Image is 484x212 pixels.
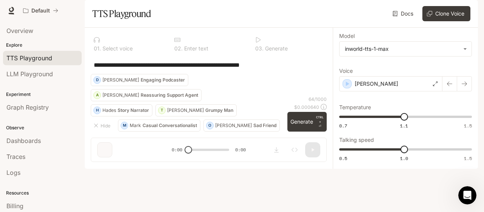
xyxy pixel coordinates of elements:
[183,46,208,51] p: Enter text
[91,89,202,101] button: A[PERSON_NAME]Reassuring Support Agent
[143,123,197,128] p: Casual Conversationalist
[253,123,276,128] p: Sad Friend
[264,46,288,51] p: Generate
[339,68,353,74] p: Voice
[355,80,398,88] p: [PERSON_NAME]
[339,105,371,110] p: Temperature
[215,123,252,128] p: [PERSON_NAME]
[345,45,459,53] div: inworld-tts-1-max
[339,137,374,143] p: Talking speed
[130,123,141,128] p: Mark
[422,6,470,21] button: Clone Voice
[20,3,62,18] button: All workspaces
[91,74,188,86] button: D[PERSON_NAME]Engaging Podcaster
[339,122,347,129] span: 0.7
[203,119,280,132] button: O[PERSON_NAME]Sad Friend
[101,46,133,51] p: Select voice
[174,46,183,51] p: 0 2 .
[155,104,237,116] button: T[PERSON_NAME]Grumpy Man
[255,46,264,51] p: 0 3 .
[400,155,408,162] span: 1.0
[458,186,476,204] iframe: Intercom live chat
[464,122,472,129] span: 1.5
[94,104,101,116] div: H
[316,115,324,129] p: ⏎
[339,155,347,162] span: 0.5
[206,119,213,132] div: O
[141,78,185,82] p: Engaging Podcaster
[316,115,324,124] p: CTRL +
[400,122,408,129] span: 1.1
[287,112,327,132] button: GenerateCTRL +⏎
[94,89,101,101] div: A
[102,93,139,97] p: [PERSON_NAME]
[118,119,200,132] button: MMarkCasual Conversationalist
[339,33,355,39] p: Model
[205,108,233,113] p: Grumpy Man
[340,42,472,56] div: inworld-tts-1-max
[92,6,151,21] h1: TTS Playground
[91,104,152,116] button: HHadesStory Narrator
[91,119,115,132] button: Hide
[118,108,149,113] p: Story Narrator
[94,46,101,51] p: 0 1 .
[31,8,50,14] p: Default
[464,155,472,162] span: 1.5
[391,6,416,21] a: Docs
[121,119,128,132] div: M
[309,96,327,102] p: 64 / 1000
[102,78,139,82] p: [PERSON_NAME]
[158,104,165,116] div: T
[94,74,101,86] div: D
[167,108,204,113] p: [PERSON_NAME]
[102,108,116,113] p: Hades
[141,93,198,97] p: Reassuring Support Agent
